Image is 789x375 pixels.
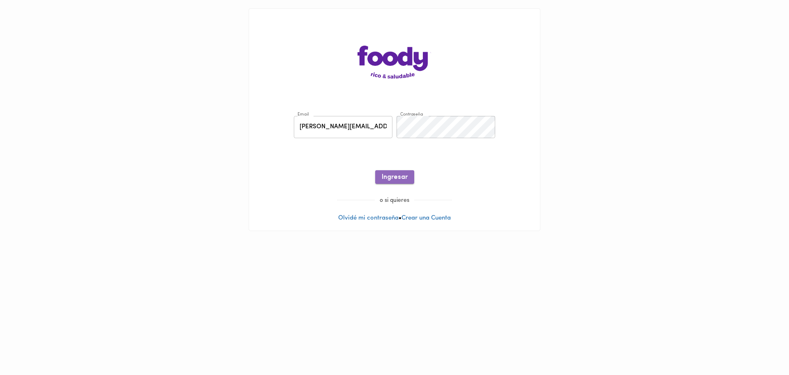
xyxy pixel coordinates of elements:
div: • [249,9,540,231]
span: o si quieres [375,197,414,204]
img: logo-main-page.png [358,46,431,79]
a: Olvidé mi contraseña [338,215,399,221]
span: Ingresar [382,174,408,181]
button: Ingresar [375,170,414,184]
iframe: Messagebird Livechat Widget [741,327,781,367]
input: pepitoperez@gmail.com [294,116,392,139]
a: Crear una Cuenta [401,215,451,221]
